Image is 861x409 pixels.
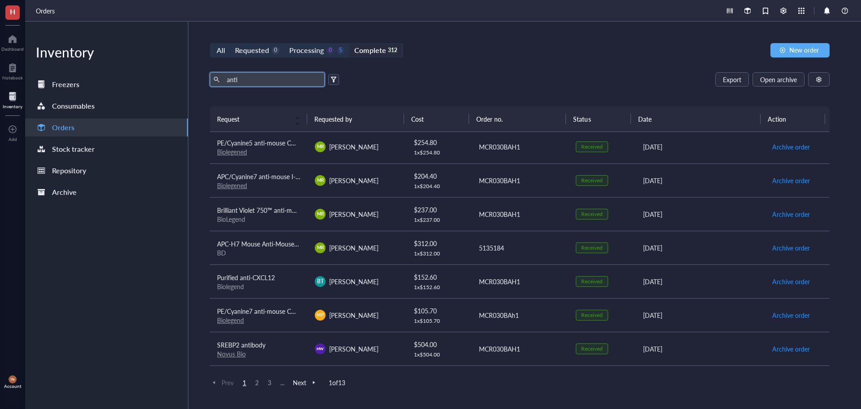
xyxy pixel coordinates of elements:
div: MCR030BAH1 [479,142,561,152]
span: Brilliant Violet 750™ anti-mouse/human CD11b Antibody [217,206,376,215]
td: MCR030BAH1 [471,197,569,231]
a: Biolegened [217,147,247,156]
span: BT [317,277,324,286]
span: Open archive [760,76,797,83]
a: Repository [25,162,188,180]
div: MCR030BAH1 [479,176,561,185]
th: Request [210,106,307,132]
div: Requested [235,44,269,57]
span: ... [277,378,287,387]
span: [PERSON_NAME] [329,142,378,151]
span: YN [10,378,15,382]
a: Novus Bio [217,349,246,358]
div: MCR030BAh1 [479,310,561,320]
div: Account [4,383,22,389]
div: Received [581,312,603,319]
div: $ 312.00 [414,238,464,248]
span: Archive order [772,176,810,185]
div: 1 x $ 504.00 [414,351,464,358]
div: [DATE] [643,176,757,185]
td: MCR030BAH1 [471,264,569,298]
span: Archive order [772,209,810,219]
div: Received [581,211,603,218]
span: APC/Cyanine7 anti-mouse I-A/I-E Antibody [217,172,337,181]
div: Repository [52,164,86,177]
button: Archive order [772,140,810,154]
div: Complete [354,44,386,57]
span: New order [789,46,819,53]
span: MW [317,346,324,352]
span: Request [217,114,289,124]
div: [DATE] [643,243,757,253]
span: PE/Cyanine7 anti-mouse CD34 Antibody [217,307,330,316]
a: Archive [25,183,188,201]
span: Archive order [772,310,810,320]
td: MCR030BAh1 [471,298,569,332]
span: [PERSON_NAME] [329,344,378,353]
div: 0 [326,47,334,54]
span: Archive order [772,344,810,354]
div: Inventory [3,104,22,109]
th: Action [761,106,826,132]
div: 1 x $ 204.40 [414,183,464,190]
div: $ 152.60 [414,272,464,282]
div: Add [9,136,17,142]
td: 5135184 [471,231,569,264]
a: Biolegend [217,316,244,325]
div: segmented control [210,43,403,57]
button: Archive order [772,308,810,322]
button: Archive order [772,274,810,289]
div: Received [581,177,603,184]
span: Purified anti-CXCL12 [217,273,275,282]
span: APC-H7 Mouse Anti-Mouse CD366 ([PERSON_NAME]-3) [217,239,376,248]
span: MR [317,143,324,150]
div: 1 x $ 254.80 [414,149,464,156]
div: 0 [272,47,279,54]
div: Biolegend [217,282,300,290]
span: [PERSON_NAME] [329,277,378,286]
a: Stock tracker [25,140,188,158]
div: Freezers [52,78,79,91]
button: Open archive [752,72,804,87]
td: MCR030BAH1 [471,130,569,163]
span: 1 [239,378,250,387]
span: [PERSON_NAME] [329,176,378,185]
a: Orders [36,6,57,16]
div: Consumables [52,100,95,112]
a: Inventory [3,89,22,109]
div: $ 105.70 [414,306,464,316]
div: MCR030BAH1 [479,344,561,354]
button: Archive order [772,241,810,255]
div: 5 [337,47,344,54]
th: Status [566,106,631,132]
td: MCR030BAH1 [471,332,569,365]
a: Orders [25,119,188,136]
button: Archive order [772,207,810,221]
span: [PERSON_NAME] [329,243,378,252]
div: 312 [389,47,396,54]
div: Orders [52,121,74,134]
div: $ 204.40 [414,171,464,181]
a: Notebook [2,61,23,80]
div: All [217,44,225,57]
div: $ 237.00 [414,205,464,215]
div: [DATE] [643,142,757,152]
div: Dashboard [1,46,24,52]
th: Date [631,106,761,132]
a: Dashboard [1,32,24,52]
div: Processing [289,44,324,57]
span: SREBP2 antibody [217,340,265,349]
span: MP [317,312,324,318]
div: [DATE] [643,310,757,320]
span: PE/Cyanine5 anti-mouse CD206 (MMR) Antibody [217,138,355,147]
th: Requested by [307,106,404,132]
span: MR [317,211,324,217]
div: 5135184 [479,243,561,253]
span: Archive order [772,243,810,253]
div: Received [581,143,603,150]
a: Consumables [25,97,188,115]
span: H [10,6,15,17]
span: Prev [210,378,234,387]
div: [DATE] [643,277,757,286]
div: BioLegend [217,215,300,223]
